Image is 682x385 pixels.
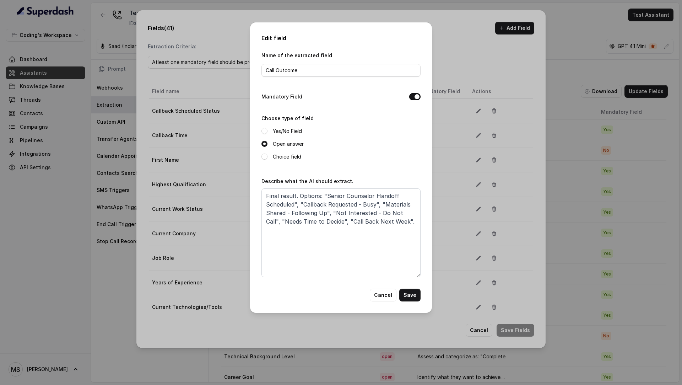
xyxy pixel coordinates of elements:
label: Describe what the AI should extract. [261,178,353,184]
label: Mandatory Field [261,92,302,101]
button: Save [399,289,421,301]
label: Choice field [273,153,301,161]
label: Choose type of field [261,115,314,121]
h2: Edit field [261,34,421,42]
textarea: Final result. Options: "Senior Counselor Handoff Scheduled", "Callback Requested - Busy", "Materi... [261,188,421,277]
button: Cancel [370,289,396,301]
label: Name of the extracted field [261,52,332,58]
label: Open answer [273,140,304,148]
label: Yes/No Field [273,127,302,135]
